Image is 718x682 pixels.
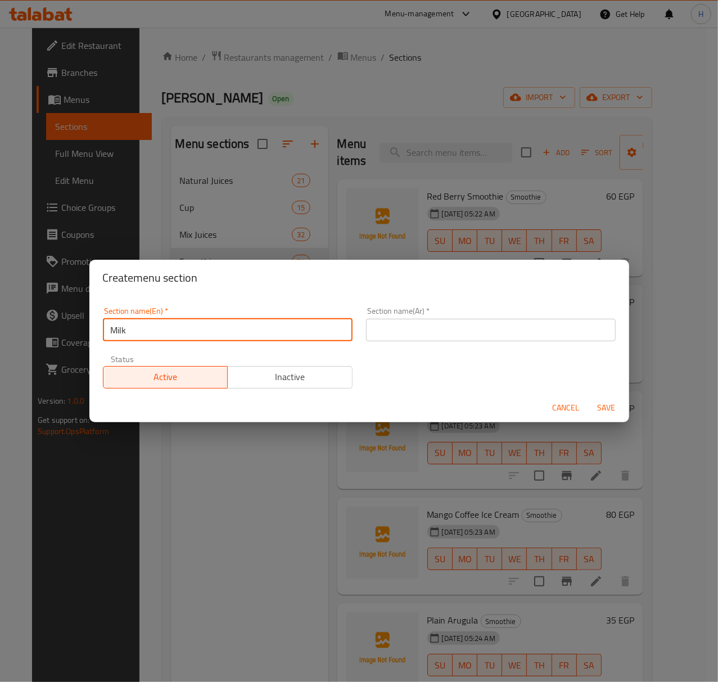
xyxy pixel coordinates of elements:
input: Please enter section name(ar) [366,319,616,341]
button: Save [589,398,625,418]
span: Cancel [553,401,580,415]
span: Save [593,401,620,415]
span: Inactive [232,369,348,385]
span: Active [108,369,224,385]
button: Cancel [548,398,584,418]
h2: Create menu section [103,269,616,287]
button: Inactive [227,366,353,389]
input: Please enter section name(en) [103,319,353,341]
button: Active [103,366,228,389]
